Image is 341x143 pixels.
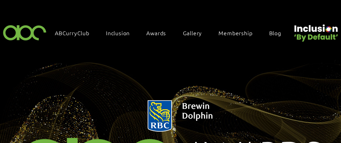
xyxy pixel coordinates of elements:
[266,26,292,40] a: Blog
[215,26,263,40] a: Membership
[106,29,130,37] span: Inclusion
[183,29,202,37] span: Gallery
[1,22,49,42] img: ABC-Logo-Blank-Background-01-01-2.png
[146,29,166,37] span: Awards
[179,26,213,40] a: Gallery
[55,29,89,37] span: ABCurryClub
[269,29,281,37] span: Blog
[103,26,140,40] div: Inclusion
[51,26,292,40] nav: Site
[143,26,176,40] div: Awards
[51,26,100,40] a: ABCurryClub
[218,29,252,37] span: Membership
[292,19,339,42] img: Untitled design (22).png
